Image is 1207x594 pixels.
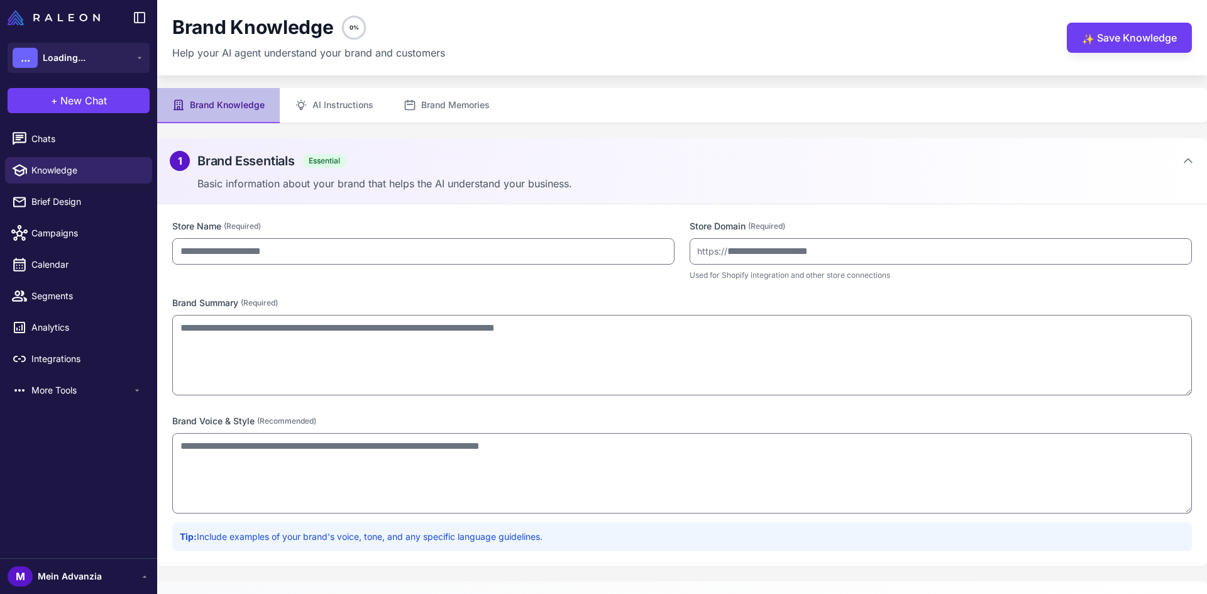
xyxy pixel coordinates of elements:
span: (Required) [224,221,261,232]
span: Knowledge [31,163,142,177]
p: Help your AI agent understand your brand and customers [172,45,445,60]
a: Brief Design [5,189,152,215]
span: Chats [31,132,142,146]
span: (Recommended) [257,415,316,427]
span: (Required) [748,221,785,232]
button: +New Chat [8,88,150,113]
a: Integrations [5,346,152,372]
text: 0% [349,24,358,31]
span: (Required) [241,297,278,309]
span: Loading... [43,51,85,65]
button: ✨Save Knowledge [1067,23,1192,53]
span: Integrations [31,352,142,366]
a: Segments [5,283,152,309]
p: Basic information about your brand that helps the AI understand your business. [197,176,1194,191]
span: Campaigns [31,226,142,240]
div: 1 [170,151,190,171]
a: Calendar [5,251,152,278]
span: Mein Advanzia [38,569,102,583]
label: Brand Voice & Style [172,414,1192,428]
h2: Brand Essentials [197,151,295,170]
a: Campaigns [5,220,152,246]
label: Store Domain [690,219,1192,233]
label: Brand Summary [172,296,1192,310]
span: Analytics [31,321,142,334]
a: Analytics [5,314,152,341]
a: Knowledge [5,157,152,184]
button: Brand Knowledge [157,88,280,123]
span: ✨ [1082,31,1092,41]
button: Brand Memories [389,88,505,123]
div: ... [13,48,38,68]
span: Essential [302,154,346,168]
span: Segments [31,289,142,303]
strong: Tip: [180,531,197,542]
span: New Chat [60,93,107,108]
span: Calendar [31,258,142,272]
h1: Brand Knowledge [172,16,334,40]
a: Chats [5,126,152,152]
span: + [51,93,58,108]
p: Used for Shopify integration and other store connections [690,270,1192,281]
a: Raleon Logo [8,10,105,25]
button: ...Loading... [8,43,150,73]
span: More Tools [31,383,132,397]
p: Include examples of your brand's voice, tone, and any specific language guidelines. [180,530,1184,544]
label: Store Name [172,219,675,233]
span: Brief Design [31,195,142,209]
div: M [8,566,33,586]
button: AI Instructions [280,88,389,123]
img: Raleon Logo [8,10,100,25]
